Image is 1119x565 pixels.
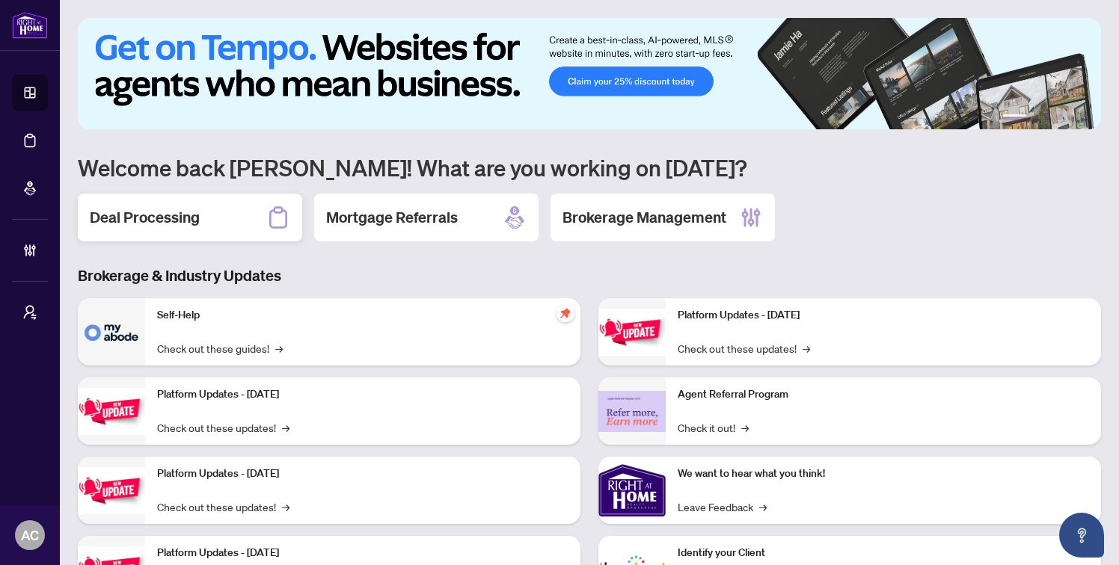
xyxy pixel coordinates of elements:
p: Platform Updates - [DATE] [678,307,1089,324]
img: Agent Referral Program [598,391,666,432]
img: Platform Updates - June 23, 2025 [598,309,666,356]
span: → [803,340,810,356]
span: user-switch [22,305,37,320]
p: Self-Help [157,307,568,324]
span: pushpin [557,304,574,322]
button: 6 [1080,114,1086,120]
a: Check out these guides!→ [157,340,283,356]
button: 1 [1002,114,1026,120]
button: 5 [1068,114,1074,120]
span: AC [21,525,39,546]
button: 4 [1056,114,1062,120]
img: logo [12,11,48,39]
h3: Brokerage & Industry Updates [78,265,1101,286]
span: → [282,419,289,436]
img: Self-Help [78,298,145,365]
p: Platform Updates - [DATE] [157,386,568,403]
img: Platform Updates - July 21, 2025 [78,467,145,514]
h1: Welcome back [PERSON_NAME]! What are you working on [DATE]? [78,153,1101,182]
a: Check out these updates!→ [157,419,289,436]
img: Slide 0 [78,18,1101,129]
a: Check out these updates!→ [157,498,289,515]
a: Leave Feedback→ [678,498,767,515]
a: Check out these updates!→ [678,340,810,356]
p: We want to hear what you think! [678,466,1089,482]
button: 2 [1032,114,1038,120]
button: Open asap [1059,513,1104,558]
img: Platform Updates - September 16, 2025 [78,388,145,435]
span: → [282,498,289,515]
button: 3 [1044,114,1050,120]
span: → [759,498,767,515]
span: → [275,340,283,356]
p: Agent Referral Program [678,386,1089,403]
img: We want to hear what you think! [598,457,666,524]
p: Platform Updates - [DATE] [157,466,568,482]
span: → [741,419,749,436]
p: Platform Updates - [DATE] [157,545,568,561]
p: Identify your Client [678,545,1089,561]
a: Check it out!→ [678,419,749,436]
h2: Deal Processing [90,207,200,228]
h2: Mortgage Referrals [326,207,458,228]
h2: Brokerage Management [562,207,726,228]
